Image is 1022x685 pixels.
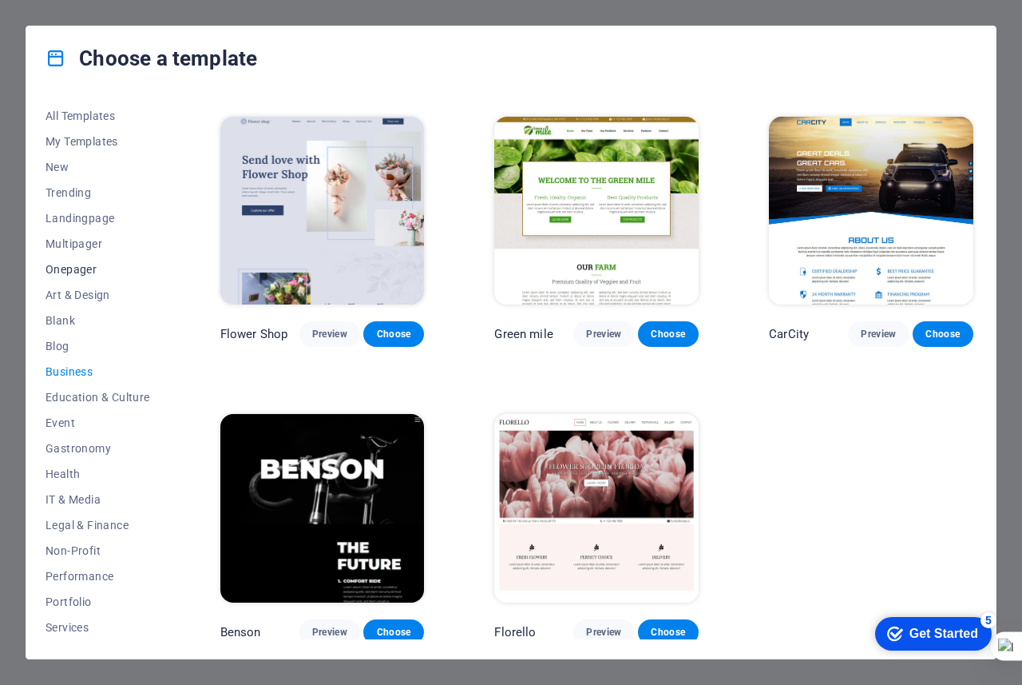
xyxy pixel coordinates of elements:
[46,570,150,583] span: Performance
[46,544,150,557] span: Non-Profit
[586,626,621,639] span: Preview
[638,321,699,347] button: Choose
[46,289,150,301] span: Art & Design
[651,626,686,639] span: Choose
[46,18,115,32] div: Get Started
[46,564,150,589] button: Performance
[46,359,150,384] button: Business
[46,154,150,180] button: New
[861,328,896,341] span: Preview
[638,619,699,645] button: Choose
[220,117,425,305] img: Flower Shop
[46,314,150,327] span: Blank
[46,161,150,173] span: New
[46,595,150,608] span: Portfolio
[46,180,150,205] button: Trending
[363,321,424,347] button: Choose
[46,621,150,634] span: Services
[769,117,973,305] img: CarCity
[46,589,150,615] button: Portfolio
[46,129,150,154] button: My Templates
[46,340,150,352] span: Blog
[46,257,150,282] button: Onepager
[46,461,150,487] button: Health
[46,135,150,148] span: My Templates
[46,538,150,564] button: Non-Profit
[573,619,634,645] button: Preview
[46,442,150,455] span: Gastronomy
[220,414,425,603] img: Benson
[46,282,150,308] button: Art & Design
[913,321,973,347] button: Choose
[46,46,257,71] h4: Choose a template
[573,321,634,347] button: Preview
[46,103,150,129] button: All Templates
[46,493,150,506] span: IT & Media
[494,624,536,640] p: Florello
[46,333,150,359] button: Blog
[376,626,411,639] span: Choose
[46,615,150,640] button: Services
[848,321,909,347] button: Preview
[46,512,150,538] button: Legal & Finance
[220,326,288,342] p: Flower Shop
[363,619,424,645] button: Choose
[494,117,699,305] img: Green mile
[46,410,150,436] button: Event
[312,626,347,639] span: Preview
[46,205,150,231] button: Landingpage
[46,110,150,122] span: All Templates
[494,414,699,603] img: Florello
[494,326,553,342] p: Green mile
[117,3,133,19] div: 5
[12,8,129,42] div: Get Started 5 items remaining, 0% complete
[299,619,360,645] button: Preview
[299,321,360,347] button: Preview
[46,308,150,333] button: Blank
[46,186,150,199] span: Trending
[376,328,411,341] span: Choose
[220,624,261,640] p: Benson
[46,384,150,410] button: Education & Culture
[46,416,150,429] span: Event
[46,237,150,250] span: Multipager
[651,328,686,341] span: Choose
[46,212,150,225] span: Landingpage
[46,519,150,532] span: Legal & Finance
[925,328,961,341] span: Choose
[46,468,150,480] span: Health
[46,365,150,378] span: Business
[46,487,150,512] button: IT & Media
[46,391,150,404] span: Education & Culture
[586,328,621,341] span: Preview
[46,231,150,257] button: Multipager
[46,263,150,276] span: Onepager
[769,326,809,342] p: CarCity
[312,328,347,341] span: Preview
[46,436,150,461] button: Gastronomy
